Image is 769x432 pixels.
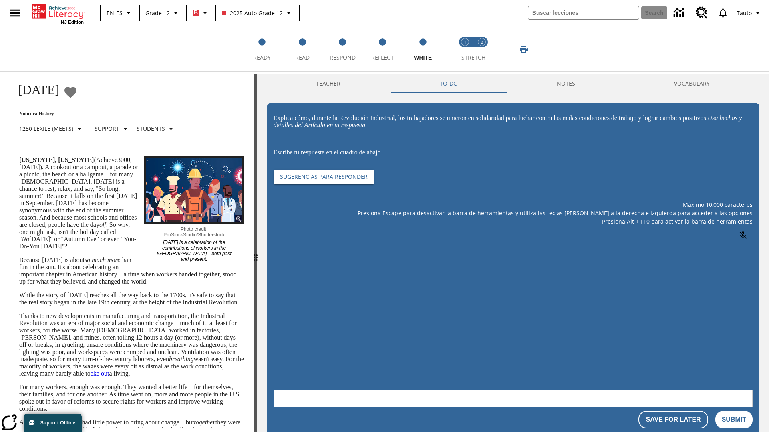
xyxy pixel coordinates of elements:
[99,221,106,228] em: off
[274,209,753,217] p: Presiona Escape para desactivar la barra de herramientas y utiliza las teclas [PERSON_NAME] a la ...
[371,54,394,61] span: Reflect
[507,74,624,93] button: NOTES
[274,114,753,129] p: Explica cómo, durante la Revolución Industrial, los trabajadores se unieron en solidaridad para l...
[267,74,390,93] button: Teacher
[253,54,271,61] span: Ready
[61,20,84,24] span: NJ Edition
[169,356,194,362] em: breathing
[6,6,114,15] body: Explica cómo, durante la Revolución Industrial, los trabajadores se unieron en solidaridad para l...
[239,27,285,71] button: Ready step 1 of 5
[194,419,215,426] em: together
[19,124,73,133] p: 1250 Lexile (Meets)
[154,238,234,262] p: [DATE] is a celebration of the contributions of workers in the [GEOGRAPHIC_DATA]—both past and pr...
[91,370,109,377] a: eke out
[390,74,507,93] button: TO-DO
[481,40,483,45] text: 2
[103,6,137,20] button: Language: EN-ES, Selecciona un idioma
[464,40,466,45] text: 1
[19,384,244,412] p: For many workers, enough was enough. They wanted a better life—for themselves, their families, an...
[222,9,283,17] span: 2025 Auto Grade 12
[32,3,84,24] div: Portada
[470,27,493,71] button: Stretch Respond step 2 of 2
[528,6,639,19] input: search field
[235,215,242,222] img: Ampliar
[257,74,769,432] div: activity
[625,74,759,93] button: VOCABULARY
[85,256,120,263] em: so much more
[713,2,733,23] a: Notificaciones
[145,9,170,17] span: Grade 12
[359,27,406,71] button: Reflect step 4 of 5
[219,6,297,20] button: Class: 2025 Auto Grade 12, Selecciona una clase
[511,42,537,56] button: Imprimir
[24,414,82,432] button: Support Offline
[669,2,691,24] a: Centro de información
[91,122,133,136] button: Tipo de apoyo, Support
[19,292,244,306] p: While the story of [DATE] reaches all the way back to the 1700s, it's safe to say that the real s...
[638,411,708,428] button: Save For Later
[274,149,753,156] p: Escribe tu respuesta en el cuadro de abajo.
[144,156,244,224] img: A banner with a blue background shows an illustrated row of diverse men and women dressed in clot...
[95,124,119,133] p: Support
[3,1,27,25] button: Abrir el menú lateral
[274,217,753,226] p: Presiona Alt + F10 para activar la barra de herramientas
[40,420,75,426] span: Support Offline
[10,111,179,117] p: Noticias: History
[19,156,244,250] p: (Achieve3000, [DATE]). A cookout or a campout, a parade or a picnic, the beach or a ballgame…for ...
[267,74,759,93] div: Instructional Panel Tabs
[19,312,244,377] p: Thanks to new developments in manufacturing and transportation, the Industrial Revolution was an ...
[16,122,87,136] button: Seleccione Lexile, 1250 Lexile (Meets)
[733,6,766,20] button: Perfil/Configuración
[733,226,753,245] button: Haga clic para activar la función de reconocimiento de voz
[274,170,374,184] button: Sugerencias para responder
[254,74,257,432] div: Pulsa la tecla de intro o la barra espaciadora y luego presiona las flechas de derecha e izquierd...
[189,6,213,20] button: Boost El color de la clase es rojo. Cambiar el color de la clase.
[737,9,752,17] span: Tauto
[319,27,366,71] button: Respond step 3 of 5
[400,27,446,71] button: Write step 5 of 5
[10,82,59,97] h1: [DATE]
[22,236,30,242] em: No
[137,124,165,133] p: Students
[414,54,432,61] span: Write
[274,200,753,209] p: Máximo 10,000 caracteres
[453,27,477,71] button: Stretch Read step 1 of 2
[133,122,179,136] button: Seleccionar estudiante
[295,54,310,61] span: Read
[142,6,184,20] button: Grado: Grade 12, Elige un grado
[461,54,485,61] span: STRETCH
[691,2,713,24] a: Centro de recursos, Se abrirá en una pestaña nueva.
[330,54,356,61] span: Respond
[19,156,94,163] strong: [US_STATE], [US_STATE]
[715,411,753,428] button: Submit
[154,224,234,238] p: Photo credit: ProStockStudio/Shutterstock
[63,85,78,99] button: Añadir a mis Favoritas - Día del Trabajo
[274,114,742,128] em: Usa hechos y detalles del Artículo en tu respuesta.
[19,256,244,285] p: Because [DATE] is about than fun in the sun. It's about celebrating an important chapter in Ameri...
[194,8,198,18] span: B
[107,9,123,17] span: EN-ES
[279,27,325,71] button: Read step 2 of 5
